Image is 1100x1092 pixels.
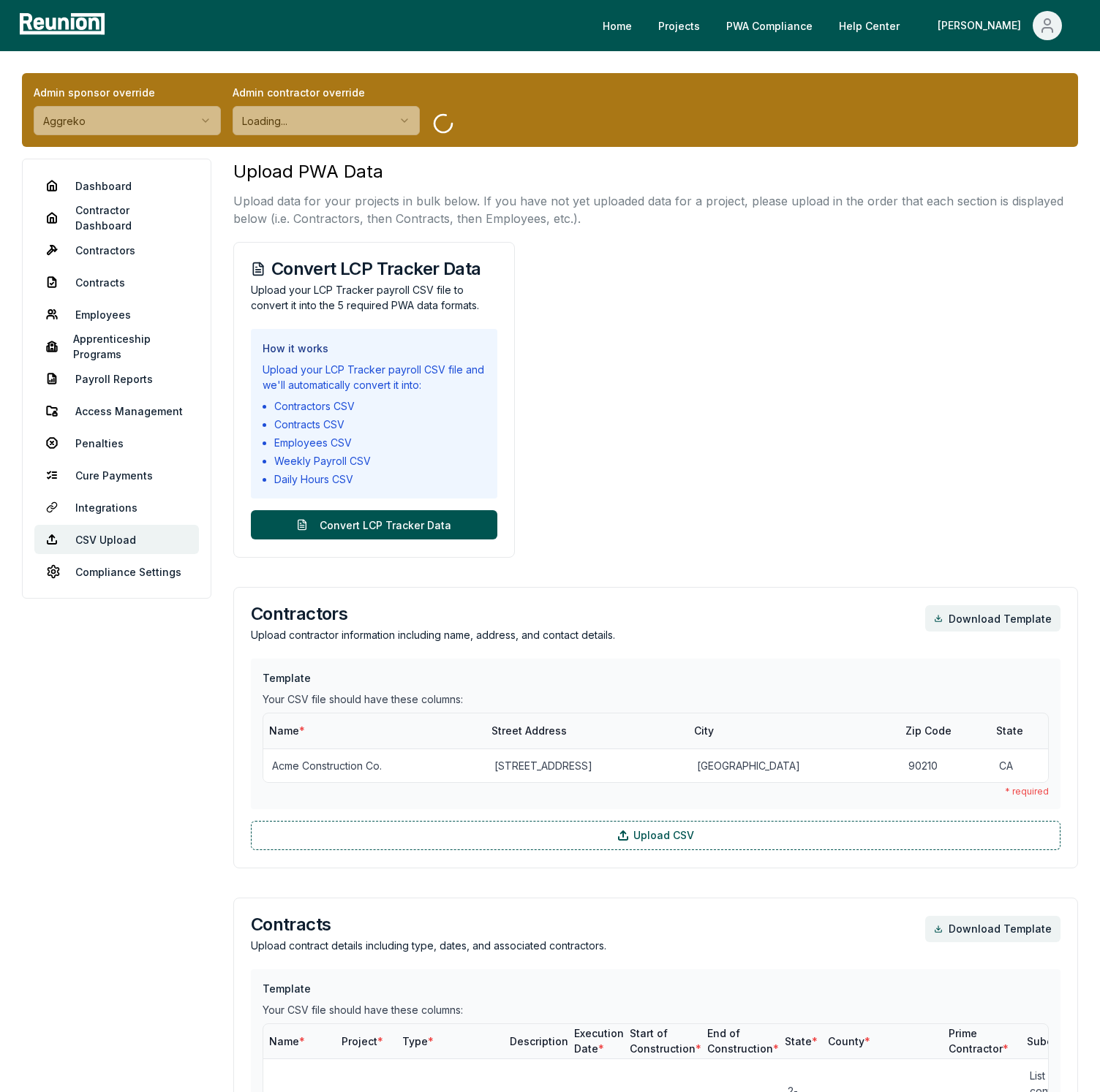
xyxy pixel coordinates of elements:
[34,460,199,490] a: Cure Payments
[263,1002,1049,1017] div: Your CSV file should have these columns:
[938,11,1027,40] div: [PERSON_NAME]
[274,417,486,432] li: Contracts CSV
[785,1035,818,1047] span: State
[342,1035,383,1047] span: Project
[274,471,486,487] li: Daily Hours CSV
[828,1035,870,1047] span: County
[647,11,712,40] a: Projects
[251,605,615,623] h3: Contractors
[591,11,1085,40] nav: Main
[263,748,486,782] td: Acme Construction Co.
[694,724,714,737] span: City
[402,1035,434,1047] span: Type
[574,1027,624,1055] span: Execution Date
[34,428,199,458] a: Penalties
[251,627,615,642] p: Upload contractor information including name, address, and contact details.
[263,691,1049,707] div: Your CSV file should have these columns:
[251,260,497,278] h3: Convert LCP Tracker Data
[233,159,1078,185] h3: Upload PWA Data
[34,557,199,586] a: Compliance Settings
[34,525,199,554] a: CSV Upload
[269,724,305,737] span: Name
[715,11,824,40] a: PWA Compliance
[274,398,486,414] li: Contractors CSV
[233,85,420,100] label: Admin contractor override
[34,85,221,100] label: Admin sponsor override
[251,938,606,953] p: Upload contract details including type, dates, and associated contractors.
[263,786,1049,797] div: * required
[233,192,1078,227] p: Upload data for your projects in bulk below. If you have not yet uploaded data for a project, ple...
[949,1027,1009,1055] span: Prime Contractor
[34,300,199,329] a: Employees
[990,748,1048,782] td: CA
[491,724,567,737] span: Street Address
[688,748,900,782] td: [GEOGRAPHIC_DATA]
[925,916,1061,942] a: Download Template
[34,268,199,297] a: Contracts
[263,670,1049,686] h3: Template
[263,341,486,356] h3: How it works
[827,11,911,40] a: Help Center
[34,235,199,265] a: Contractors
[34,396,199,425] a: Access Management
[925,605,1061,632] a: Download Template
[263,981,1049,996] h3: Template
[274,453,486,469] li: Weekly Payroll CSV
[34,364,199,393] a: Payroll Reports
[251,821,1061,850] label: Upload CSV
[251,282,497,313] p: Upload your LCP Tracker payroll CSV file to convert it into the 5 required PWA data formats.
[996,724,1023,737] span: State
[630,1027,701,1055] span: Start of Construction
[905,724,952,737] span: Zip Code
[486,748,688,782] td: [STREET_ADDRESS]
[34,332,199,361] a: Apprenticeship Programs
[34,171,199,200] a: Dashboard
[34,203,199,232] a: Contractor Dashboard
[926,11,1074,40] button: [PERSON_NAME]
[34,493,199,522] a: Integrations
[707,1027,779,1055] span: End of Construction
[269,1035,305,1047] span: Name
[591,11,644,40] a: Home
[510,1035,568,1047] span: Description
[251,510,497,539] button: Convert LCP Tracker Data
[900,748,990,782] td: 90210
[251,916,606,933] h3: Contracts
[274,435,486,450] li: Employees CSV
[263,362,486,393] div: Upload your LCP Tracker payroll CSV file and we'll automatically convert it into:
